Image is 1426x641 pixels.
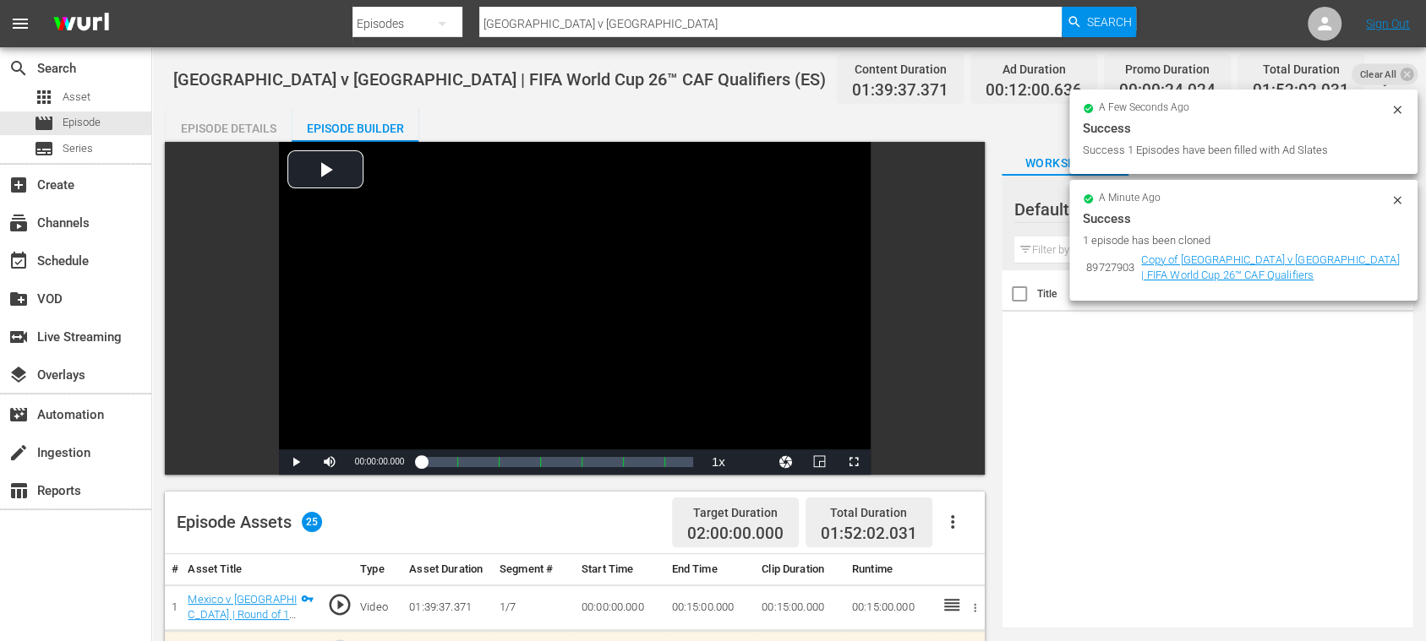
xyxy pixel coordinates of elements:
span: Series [63,140,93,157]
div: Video Player [279,142,871,475]
td: 1 [165,584,181,630]
td: Video [353,584,402,630]
button: Search [1062,7,1136,37]
button: Episode Builder [292,108,418,142]
a: Sign Out [1366,17,1410,30]
div: Success 1 Episodes have been filled with Ad Slates [1083,142,1386,159]
div: Success [1083,118,1404,139]
td: 00:15:00.000 [664,584,755,630]
td: 00:15:00.000 [755,584,845,630]
td: 1/7 [493,584,575,630]
span: play_circle_outline [327,592,352,617]
span: Reports [8,481,29,501]
span: Search [8,58,29,79]
span: a minute ago [1099,192,1161,205]
span: 00:00:00.000 [355,457,404,466]
td: 89727903 [1083,249,1138,287]
div: Progress Bar [421,457,693,467]
div: Total Duration [1253,57,1349,81]
span: 01:52:02.031 [821,524,917,543]
button: Mute [313,449,347,475]
td: 01:39:37.371 [402,584,493,630]
span: Asset [34,87,54,107]
div: Total Duration [821,501,917,524]
button: Playback Rate [702,449,735,475]
span: Live Streaming [8,327,29,347]
th: Segment # [493,554,575,585]
span: 00:12:00.636 [986,81,1082,100]
div: Default Workspace [1014,186,1385,233]
span: [GEOGRAPHIC_DATA] v [GEOGRAPHIC_DATA] | FIFA World Cup 26™ CAF Qualifiers (ES) [173,69,826,90]
span: VOD [8,289,29,309]
span: 01:39:37.371 [852,81,948,100]
td: 00:15:00.000 [845,584,936,630]
button: Episode Details [165,108,292,142]
span: Automation [8,405,29,425]
div: Success [1083,209,1404,229]
div: Episode Details [165,108,292,149]
th: Clip Duration [755,554,845,585]
th: Asset Title [181,554,320,585]
span: Search [1087,7,1132,37]
button: Play [279,449,313,475]
button: Fullscreen [837,449,871,475]
span: Channels [8,213,29,233]
span: Episode [34,113,54,133]
span: menu [10,14,30,34]
span: a few seconds ago [1099,101,1189,115]
span: Episode [63,114,101,131]
th: Start Time [575,554,665,585]
span: 25 [302,512,322,532]
div: Content Duration [852,57,948,81]
th: Title [1037,270,1145,318]
span: Ingestion [8,443,29,463]
div: Target Duration [687,501,784,524]
div: Episode Builder [292,108,418,149]
div: Episode Assets [177,512,322,532]
span: Schedule [8,251,29,271]
span: Clear All [1352,63,1404,85]
span: Create [8,175,29,195]
a: Copy of [GEOGRAPHIC_DATA] v [GEOGRAPHIC_DATA] | FIFA World Cup 26™ CAF Qualifiers [1141,253,1399,282]
span: Series [34,139,54,159]
button: Picture-in-Picture [803,449,837,475]
div: Promo Duration [1119,57,1216,81]
div: 1 episode has been cloned [1083,232,1386,249]
th: Runtime [845,554,936,585]
th: End Time [664,554,755,585]
td: 00:00:00.000 [575,584,665,630]
span: 02:00:00.000 [687,524,784,544]
th: Asset Duration [402,554,493,585]
div: Ad Duration [986,57,1082,81]
span: Overlays [8,365,29,385]
th: Type [353,554,402,585]
img: ans4CAIJ8jUAAAAAAAAAAAAAAAAAAAAAAAAgQb4GAAAAAAAAAAAAAAAAAAAAAAAAJMjXAAAAAAAAAAAAAAAAAAAAAAAAgAT5G... [41,4,122,44]
button: Jump To Time [769,449,803,475]
span: Asset [63,89,90,106]
th: # [165,554,181,585]
span: Workspaces [1002,153,1128,174]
